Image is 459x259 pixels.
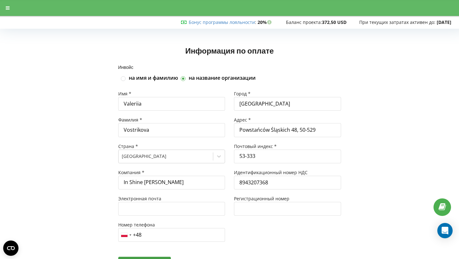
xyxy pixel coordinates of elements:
[119,228,133,241] div: Telephone country code
[359,19,435,25] span: При текущих затратах активен до:
[189,19,256,25] span: :
[234,196,289,202] span: Регистрационный номер
[234,91,251,97] span: Город *
[118,222,155,228] span: Номер телефона
[118,196,161,202] span: Электронная почта
[189,75,256,82] label: на название организации
[234,117,251,123] span: Адрес *
[118,143,138,149] span: Страна *
[189,19,255,25] a: Бонус программы лояльности
[118,169,144,175] span: Компания *
[322,19,346,25] strong: 372,50 USD
[286,19,322,25] span: Баланс проекта:
[234,169,308,175] span: Идентификационный номер НДС
[118,64,134,70] span: Инвойс
[437,223,453,238] div: Open Intercom Messenger
[118,117,142,123] span: Фамилия *
[118,91,131,97] span: Имя *
[258,19,273,25] strong: 20%
[234,143,277,149] span: Почтовый индекс *
[129,75,178,82] label: на имя и фамилию
[3,241,18,256] button: Open CMP widget
[437,19,451,25] strong: [DATE]
[185,46,274,55] span: Информация по оплате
